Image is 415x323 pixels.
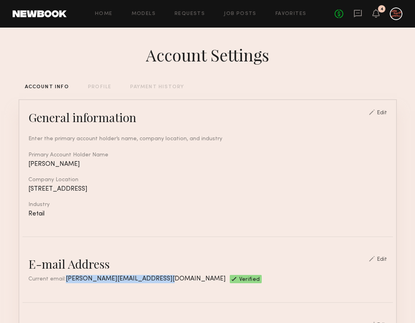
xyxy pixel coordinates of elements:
div: [PERSON_NAME] [28,161,387,168]
div: Primary Account Holder Name [28,152,387,158]
a: Home [95,11,113,17]
div: General information [28,110,136,125]
a: Favorites [275,11,307,17]
div: PAYMENT HISTORY [130,85,184,90]
div: [STREET_ADDRESS] [28,186,387,193]
div: PROFILE [88,85,111,90]
span: Verified [239,277,260,283]
div: Edit [377,257,387,262]
a: Models [132,11,156,17]
div: Edit [377,110,387,116]
a: Requests [175,11,205,17]
div: E-mail Address [28,256,110,272]
span: [PERSON_NAME][EMAIL_ADDRESS][DOMAIN_NAME] [66,276,226,282]
div: ACCOUNT INFO [25,85,69,90]
div: Retail [28,211,387,217]
div: Company Location [28,177,387,183]
div: Account Settings [146,44,269,66]
div: 4 [380,7,383,11]
div: Industry [28,202,387,208]
div: Current email: [28,275,226,283]
a: Job Posts [224,11,257,17]
div: Enter the primary account holder’s name, company location, and industry [28,135,387,143]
